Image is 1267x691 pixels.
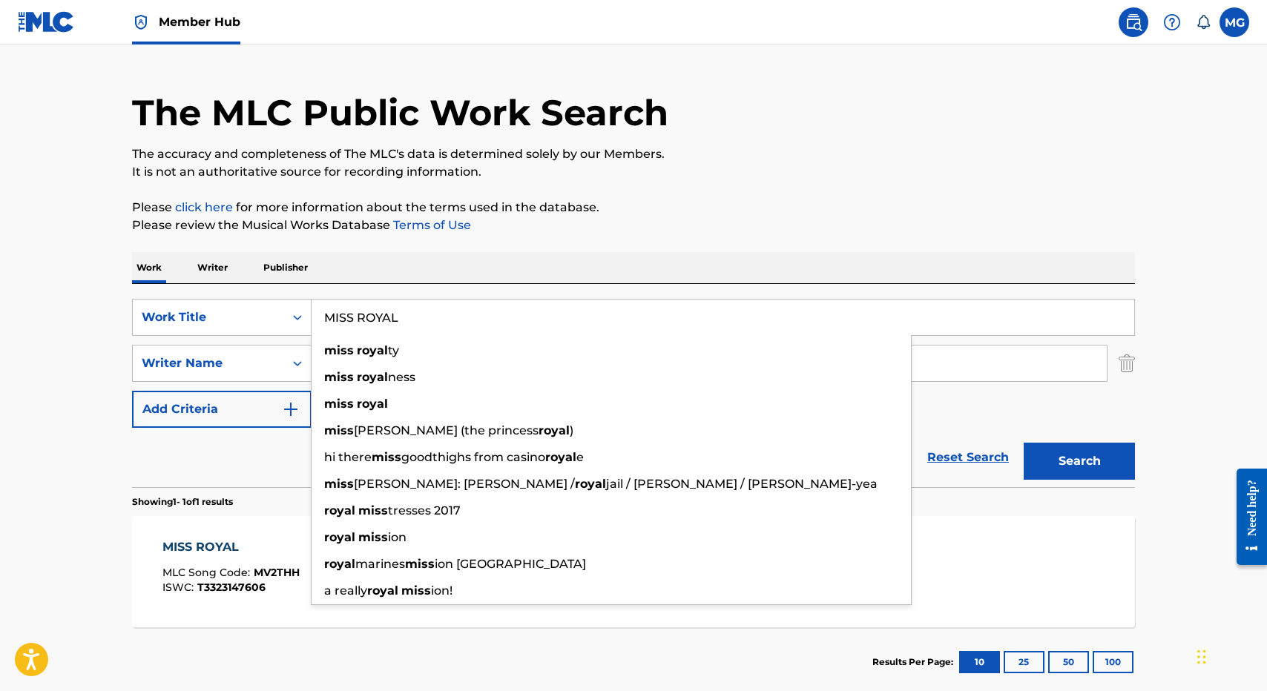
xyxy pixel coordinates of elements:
[388,503,461,518] span: tresses 2017
[132,516,1135,627] a: MISS ROYALMLC Song Code:MV2THHISWC:T3323147606Writers (7)[PERSON_NAME] PUUWAIHAOKILA MOEPONO [PER...
[367,583,398,598] strong: royal
[606,477,878,491] span: jail / [PERSON_NAME] / [PERSON_NAME]-yea
[324,557,355,571] strong: royal
[259,252,312,283] p: Publisher
[1119,7,1148,37] a: Public Search
[388,343,399,357] span: ty
[1163,13,1181,31] img: help
[435,557,586,571] span: ion [GEOGRAPHIC_DATA]
[132,90,668,135] h1: The MLC Public Work Search
[390,218,471,232] a: Terms of Use
[132,495,233,509] p: Showing 1 - 1 of 1 results
[1196,15,1211,30] div: Notifications
[431,583,452,598] span: ion!
[1119,345,1135,382] img: Delete Criterion
[354,477,575,491] span: [PERSON_NAME]: [PERSON_NAME] /
[405,557,435,571] strong: miss
[142,308,275,326] div: Work Title
[1024,443,1135,480] button: Search
[401,583,431,598] strong: miss
[324,477,354,491] strong: miss
[142,354,275,372] div: Writer Name
[1157,7,1187,37] div: Help
[132,145,1135,163] p: The accuracy and completeness of The MLC's data is determined solely by our Members.
[324,583,367,598] span: a really
[920,441,1016,474] a: Reset Search
[254,566,300,579] span: MV2THH
[324,450,372,464] span: hi there
[372,450,401,464] strong: miss
[401,450,545,464] span: goodthighs from casino
[324,370,354,384] strong: miss
[570,423,573,437] span: )
[324,397,354,411] strong: miss
[1093,651,1133,673] button: 100
[18,11,75,33] img: MLC Logo
[197,581,266,594] span: T3323147606
[162,566,254,579] span: MLC Song Code :
[132,299,1135,487] form: Search Form
[175,200,233,214] a: click here
[388,370,415,384] span: ness
[324,503,355,518] strong: royal
[324,343,354,357] strong: miss
[162,538,300,556] div: MISS ROYAL
[388,530,407,544] span: ion
[282,400,300,418] img: 9d2ae6d4665cec9f34b9.svg
[1004,651,1044,673] button: 25
[193,252,232,283] p: Writer
[159,13,240,30] span: Member Hub
[1197,635,1206,679] div: Drag
[1125,13,1142,31] img: search
[357,343,388,357] strong: royal
[1193,620,1267,691] iframe: Chat Widget
[162,581,197,594] span: ISWC :
[132,252,166,283] p: Work
[132,163,1135,181] p: It is not an authoritative source for recording information.
[539,423,570,437] strong: royal
[1048,651,1089,673] button: 50
[358,530,388,544] strong: miss
[324,423,354,437] strong: miss
[358,503,388,518] strong: miss
[324,530,355,544] strong: royal
[354,423,539,437] span: [PERSON_NAME] (the princess
[132,199,1135,216] p: Please for more information about the terms used in the database.
[132,13,150,31] img: Top Rightsholder
[1220,7,1249,37] div: User Menu
[575,477,606,491] strong: royal
[545,450,576,464] strong: royal
[355,557,405,571] span: marines
[132,216,1135,234] p: Please review the Musical Works Database
[576,450,584,464] span: e
[1225,457,1267,576] iframe: Resource Center
[872,655,957,669] p: Results Per Page:
[357,370,388,384] strong: royal
[357,397,388,411] strong: royal
[959,651,1000,673] button: 10
[132,391,312,428] button: Add Criteria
